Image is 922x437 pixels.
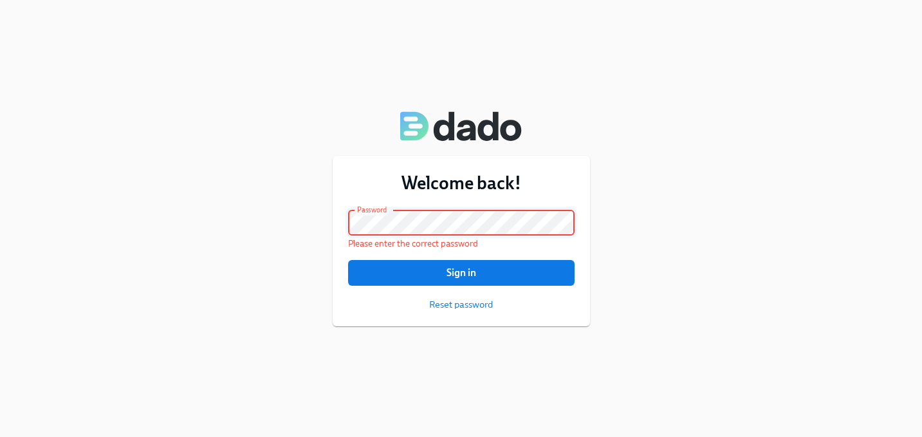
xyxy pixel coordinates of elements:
[429,298,493,311] button: Reset password
[348,237,575,250] p: Please enter the correct password
[400,111,521,142] img: Dado
[348,171,575,194] h3: Welcome back!
[357,266,566,279] span: Sign in
[348,260,575,286] button: Sign in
